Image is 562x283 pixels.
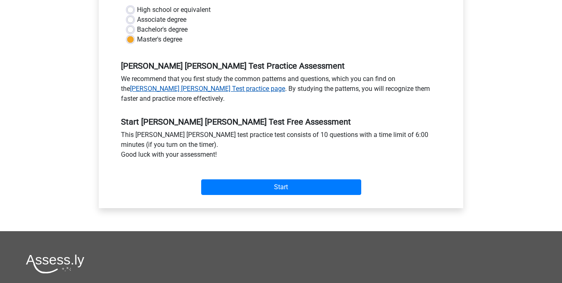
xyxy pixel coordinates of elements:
div: This [PERSON_NAME] [PERSON_NAME] test practice test consists of 10 questions with a time limit of... [115,130,447,163]
h5: [PERSON_NAME] [PERSON_NAME] Test Practice Assessment [121,61,441,71]
div: We recommend that you first study the common patterns and questions, which you can find on the . ... [115,74,447,107]
label: High school or equivalent [137,5,211,15]
label: Bachelor's degree [137,25,188,35]
input: Start [201,179,361,195]
label: Associate degree [137,15,186,25]
a: [PERSON_NAME] [PERSON_NAME] Test practice page [130,85,285,93]
h5: Start [PERSON_NAME] [PERSON_NAME] Test Free Assessment [121,117,441,127]
img: Assessly logo [26,254,84,274]
label: Master's degree [137,35,182,44]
